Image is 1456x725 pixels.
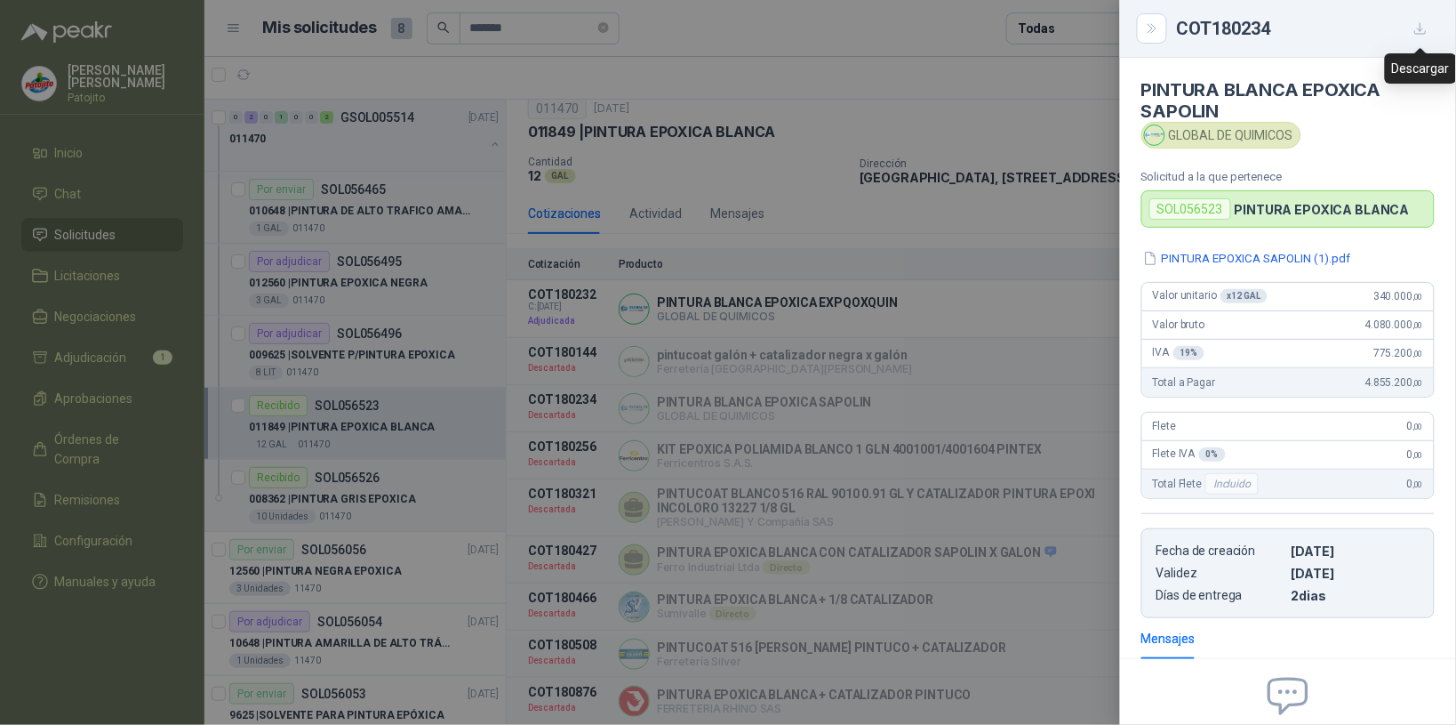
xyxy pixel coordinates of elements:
span: Valor unitario [1153,289,1268,303]
p: Fecha de creación [1156,544,1284,559]
div: Mensajes [1141,629,1196,648]
span: 4.855.200 [1365,376,1423,389]
p: Validez [1156,566,1284,581]
div: x 12 GAL [1220,289,1268,303]
p: [DATE] [1292,566,1420,581]
button: Close [1141,18,1163,39]
span: 4.080.000 [1365,318,1423,331]
div: COT180234 [1177,14,1435,43]
div: GLOBAL DE QUIMICOS [1141,122,1301,149]
span: IVA [1153,346,1204,360]
div: 19 % [1173,346,1205,360]
p: Días de entrega [1156,588,1284,603]
p: [DATE] [1292,544,1420,559]
p: PINTURA EPOXICA BLANCA [1235,202,1410,217]
div: Incluido [1205,473,1259,495]
span: ,00 [1412,320,1423,330]
p: 2 dias [1292,588,1420,603]
div: SOL056523 [1149,198,1231,220]
span: 0 [1407,448,1423,461]
span: Flete [1153,420,1176,432]
span: 0 [1407,420,1423,432]
span: Total Flete [1153,473,1262,495]
span: Valor bruto [1153,318,1204,331]
h4: PINTURA BLANCA EPOXICA SAPOLIN [1141,79,1435,122]
p: Solicitud a la que pertenece [1141,170,1435,183]
img: Company Logo [1145,125,1164,145]
span: ,00 [1412,450,1423,460]
span: ,00 [1412,422,1423,431]
button: PINTURA EPOXICA SAPOLIN (1).pdf [1141,249,1353,268]
span: Total a Pagar [1153,376,1215,389]
span: ,00 [1412,378,1423,388]
span: 775.200 [1373,347,1423,359]
span: ,00 [1412,292,1423,302]
div: 0 % [1199,447,1226,462]
span: ,00 [1412,479,1423,489]
span: Flete IVA [1153,447,1226,462]
span: ,00 [1412,349,1423,358]
span: 340.000 [1373,290,1423,302]
span: 0 [1407,478,1423,490]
